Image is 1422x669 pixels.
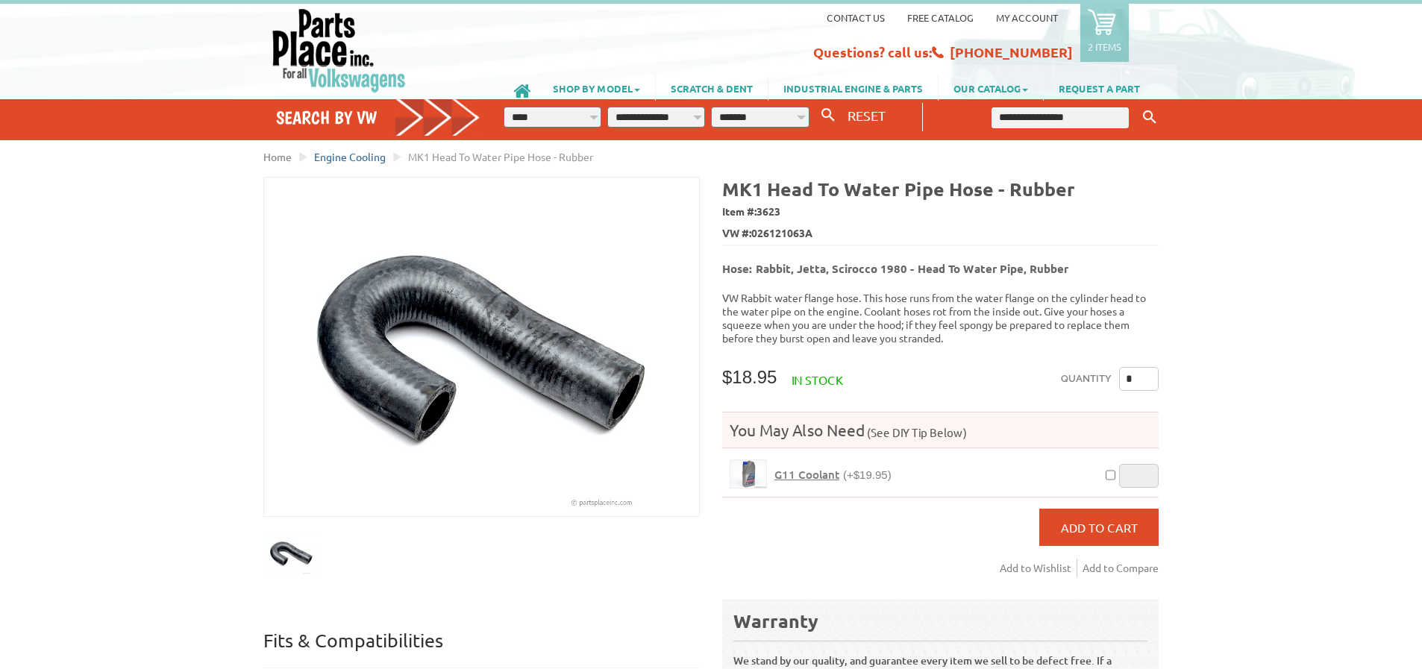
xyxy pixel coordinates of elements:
span: Item #: [722,201,1159,223]
button: Add to Cart [1039,509,1159,546]
a: Home [263,150,292,163]
span: 026121063A [751,225,812,241]
a: SHOP BY MODEL [538,75,655,101]
a: 2 items [1080,4,1129,62]
span: Add to Cart [1061,520,1138,535]
a: Add to Compare [1083,559,1159,577]
span: 3623 [757,204,780,218]
p: VW Rabbit water flange hose. This hose runs from the water flange on the cylinder head to the wat... [722,291,1159,345]
span: VW #: [722,223,1159,245]
span: RESET [848,107,886,123]
img: MK1 Head to Water Pipe Hose - Rubber [264,178,699,516]
span: MK1 Head to Water Pipe Hose - Rubber [408,150,593,163]
span: (See DIY Tip Below) [865,425,967,439]
b: MK1 Head to Water Pipe Hose - Rubber [722,177,1075,201]
button: RESET [842,104,892,126]
a: My Account [996,11,1058,24]
span: (+$19.95) [843,468,892,481]
span: In stock [792,372,843,387]
a: G11 Coolant(+$19.95) [774,468,892,482]
button: Search By VW... [815,104,841,126]
b: Hose: Rabbit, Jetta, Scirocco 1980 - Head To Water Pipe, Rubber [722,261,1068,276]
a: Engine Cooling [314,150,386,163]
a: G11 Coolant [730,459,767,489]
a: SCRATCH & DENT [656,75,768,101]
p: Fits & Compatibilities [263,629,700,668]
img: MK1 Head to Water Pipe Hose - Rubber [263,525,319,581]
a: Add to Wishlist [1000,559,1077,577]
a: REQUEST A PART [1044,75,1155,101]
a: INDUSTRIAL ENGINE & PARTS [768,75,938,101]
h4: You May Also Need [722,420,1159,440]
img: Parts Place Inc! [271,7,407,93]
a: OUR CATALOG [939,75,1043,101]
a: Free Catalog [907,11,974,24]
div: Warranty [733,609,1147,633]
a: Contact us [827,11,885,24]
h4: Search by VW [276,107,480,128]
label: Quantity [1061,367,1112,391]
p: 2 items [1088,40,1121,53]
button: Keyword Search [1138,105,1161,130]
img: G11 Coolant [730,460,766,488]
span: G11 Coolant [774,467,839,482]
span: $18.95 [722,367,777,387]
